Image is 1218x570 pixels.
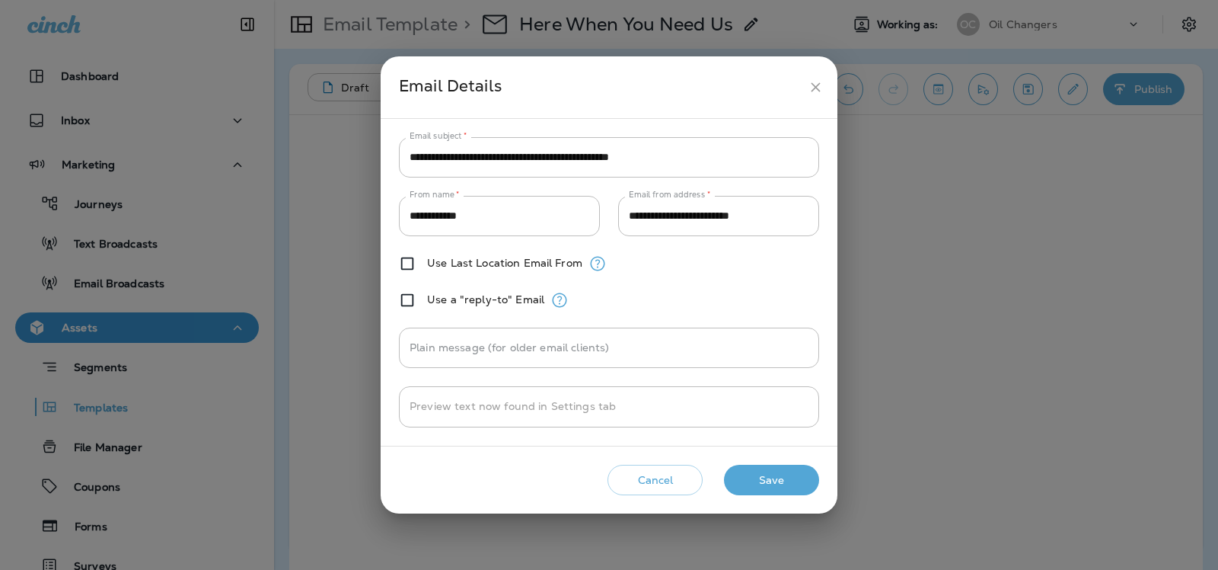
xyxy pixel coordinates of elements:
[427,257,582,269] label: Use Last Location Email From
[724,465,819,496] button: Save
[607,465,703,496] button: Cancel
[399,73,802,101] div: Email Details
[410,189,460,200] label: From name
[427,293,544,306] label: Use a "reply-to" Email
[629,189,710,200] label: Email from address
[410,130,467,142] label: Email subject
[802,73,830,101] button: close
